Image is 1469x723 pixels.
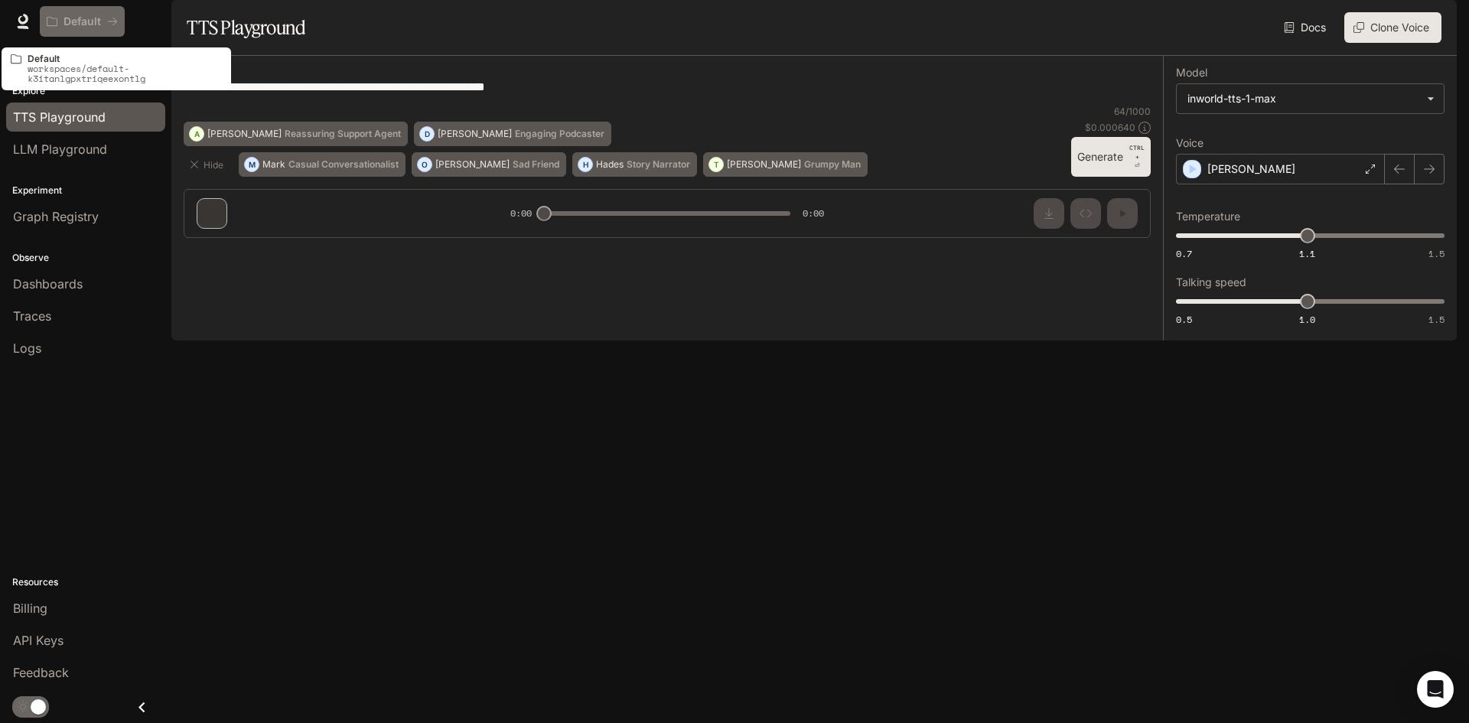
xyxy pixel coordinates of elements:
h1: TTS Playground [187,12,305,43]
p: [PERSON_NAME] [727,160,801,169]
p: Model [1176,67,1207,78]
button: HHadesStory Narrator [572,152,697,177]
button: A[PERSON_NAME]Reassuring Support Agent [184,122,408,146]
div: inworld-tts-1-max [1187,91,1419,106]
p: workspaces/default-k3itanlgpxtriqeexontlg [28,64,222,83]
p: Default [28,54,222,64]
button: T[PERSON_NAME]Grumpy Man [703,152,868,177]
span: 1.0 [1299,313,1315,326]
p: Story Narrator [627,160,690,169]
p: ⏎ [1129,143,1145,171]
div: M [245,152,259,177]
p: Default [64,15,101,28]
button: Clone Voice [1344,12,1441,43]
button: MMarkCasual Conversationalist [239,152,406,177]
span: 0.7 [1176,247,1192,260]
p: Temperature [1176,211,1240,222]
p: Mark [262,160,285,169]
button: All workspaces [40,6,125,37]
span: 1.1 [1299,247,1315,260]
p: [PERSON_NAME] [207,129,282,138]
p: Sad Friend [513,160,559,169]
p: Casual Conversationalist [288,160,399,169]
div: T [709,152,723,177]
p: Voice [1176,138,1204,148]
p: [PERSON_NAME] [435,160,510,169]
button: GenerateCTRL +⏎ [1071,137,1151,177]
div: A [190,122,204,146]
div: D [420,122,434,146]
p: $ 0.000640 [1085,121,1135,134]
div: Open Intercom Messenger [1417,671,1454,708]
p: 64 / 1000 [1114,105,1151,118]
p: Talking speed [1176,277,1246,288]
p: Hades [596,160,624,169]
button: D[PERSON_NAME]Engaging Podcaster [414,122,611,146]
div: O [418,152,432,177]
div: inworld-tts-1-max [1177,84,1444,113]
div: H [578,152,592,177]
p: Engaging Podcaster [515,129,604,138]
button: O[PERSON_NAME]Sad Friend [412,152,566,177]
a: Docs [1281,12,1332,43]
p: [PERSON_NAME] [438,129,512,138]
span: 0.5 [1176,313,1192,326]
p: Reassuring Support Agent [285,129,401,138]
span: 1.5 [1428,313,1445,326]
p: Grumpy Man [804,160,861,169]
button: Hide [184,152,233,177]
p: CTRL + [1129,143,1145,161]
span: 1.5 [1428,247,1445,260]
p: [PERSON_NAME] [1207,161,1295,177]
